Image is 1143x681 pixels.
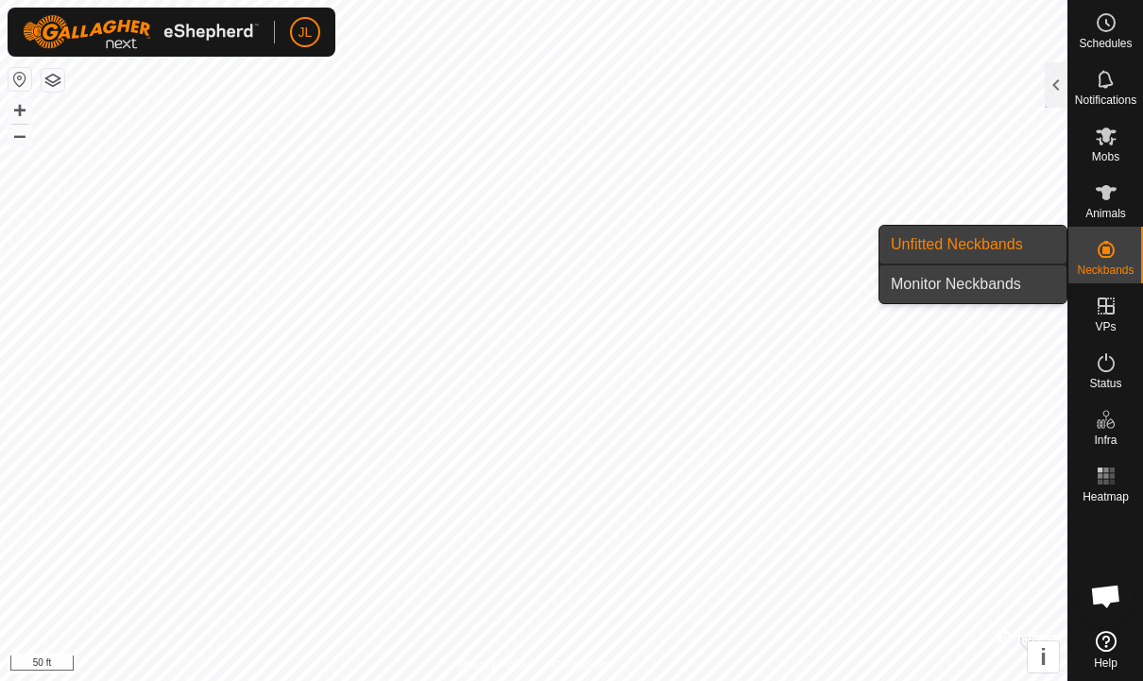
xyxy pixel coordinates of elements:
a: Unfitted Neckbands [879,226,1066,264]
span: Mobs [1092,151,1119,162]
span: Notifications [1075,94,1136,106]
button: Reset Map [9,68,31,91]
a: Privacy Policy [459,656,530,673]
span: Schedules [1079,38,1132,49]
span: Infra [1094,434,1117,446]
button: + [9,99,31,122]
span: i [1040,644,1047,670]
a: Contact Us [553,656,608,673]
span: Neckbands [1077,264,1134,276]
span: Heatmap [1083,491,1129,502]
span: VPs [1095,321,1116,332]
button: Map Layers [42,69,64,92]
button: – [9,124,31,146]
span: Help [1094,657,1117,669]
span: Monitor Neckbands [891,273,1021,296]
img: Gallagher Logo [23,15,259,49]
span: Unfitted Neckbands [891,233,1023,256]
a: Help [1068,623,1143,676]
span: JL [299,23,313,43]
a: Open chat [1078,568,1134,624]
span: Animals [1085,208,1126,219]
span: Status [1089,378,1121,389]
button: i [1028,641,1059,672]
a: Monitor Neckbands [879,265,1066,303]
